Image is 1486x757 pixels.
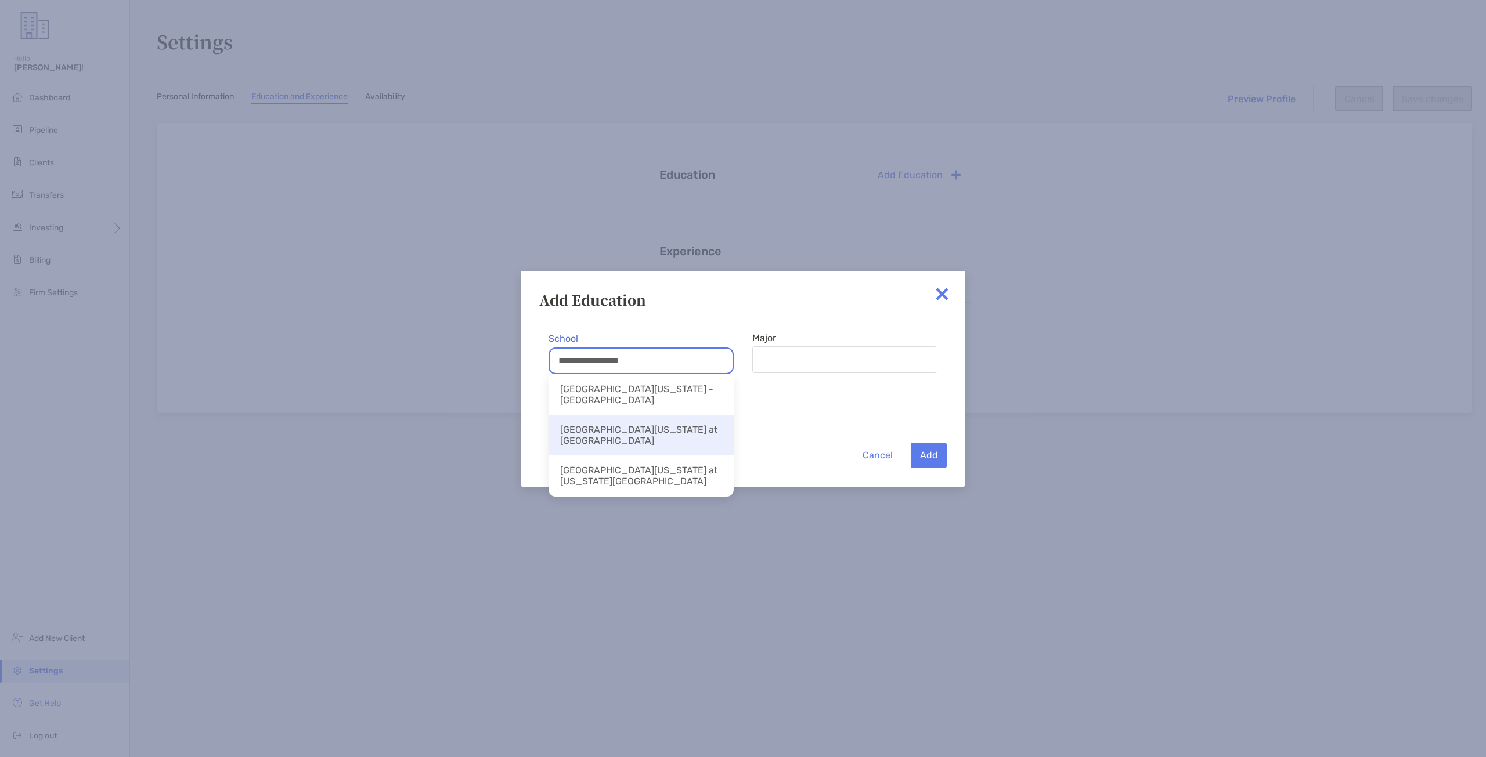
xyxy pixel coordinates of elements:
button: Add [911,443,947,468]
li: [GEOGRAPHIC_DATA][US_STATE] at [US_STATE][GEOGRAPHIC_DATA] [549,455,734,496]
label: School [549,333,734,344]
img: close modal icon [930,282,954,306]
li: [GEOGRAPHIC_DATA][US_STATE] at [GEOGRAPHIC_DATA] [549,415,734,455]
button: Cancel [853,443,901,468]
div: Add Education [539,289,947,310]
label: Major [752,333,776,343]
li: [GEOGRAPHIC_DATA][US_STATE] - [GEOGRAPHIC_DATA] [549,374,734,415]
